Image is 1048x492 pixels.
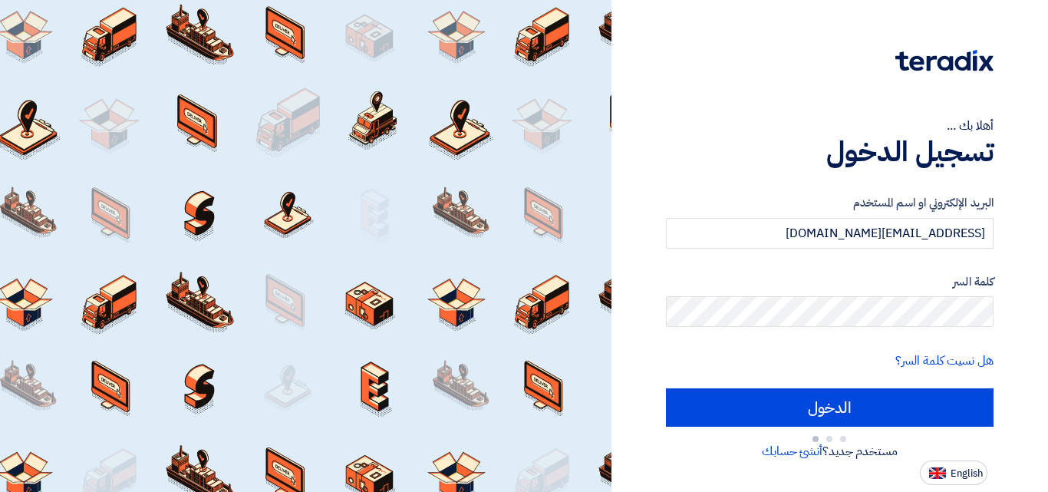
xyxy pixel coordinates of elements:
label: كلمة السر [666,273,994,291]
div: مستخدم جديد؟ [666,442,994,461]
button: English [920,461,987,485]
label: البريد الإلكتروني او اسم المستخدم [666,194,994,212]
h1: تسجيل الدخول [666,135,994,169]
div: أهلا بك ... [666,117,994,135]
input: أدخل بريد العمل الإلكتروني او اسم المستخدم الخاص بك ... [666,218,994,249]
a: هل نسيت كلمة السر؟ [895,352,994,370]
img: en-US.png [929,467,946,479]
a: أنشئ حسابك [762,442,822,461]
img: Teradix logo [895,50,994,71]
span: English [951,468,983,479]
input: الدخول [666,388,994,427]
